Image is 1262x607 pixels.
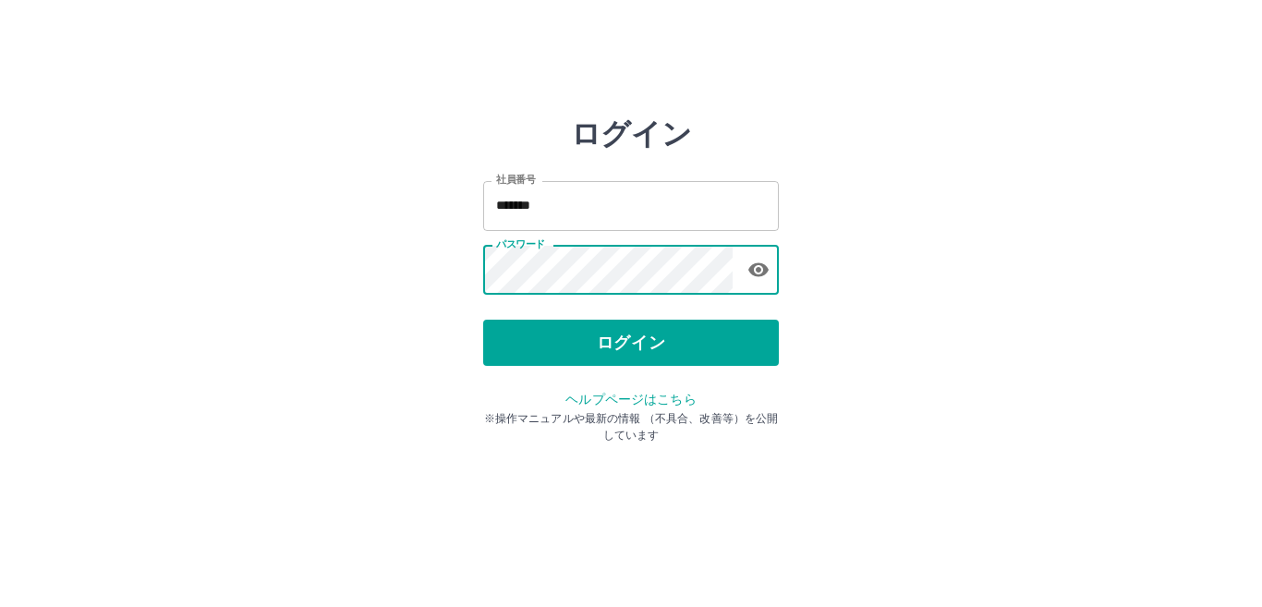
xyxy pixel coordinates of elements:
[565,392,696,407] a: ヘルプページはこちら
[496,237,545,251] label: パスワード
[483,320,779,366] button: ログイン
[483,410,779,443] p: ※操作マニュアルや最新の情報 （不具合、改善等）を公開しています
[496,173,535,187] label: 社員番号
[571,116,692,152] h2: ログイン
